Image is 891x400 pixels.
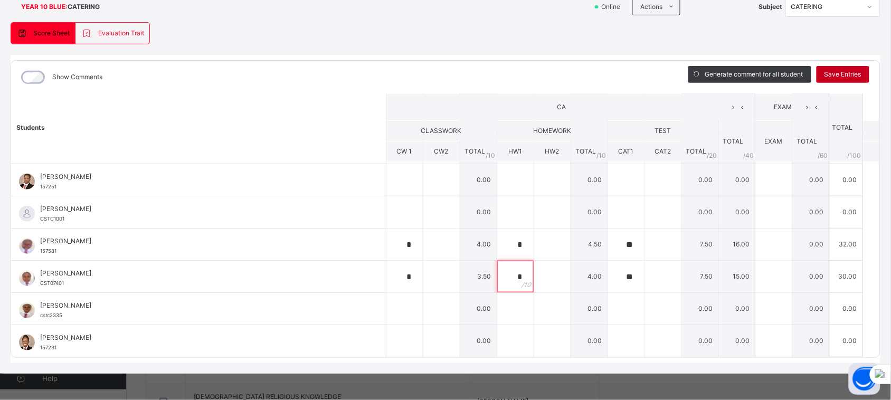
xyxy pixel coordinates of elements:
button: Open asap [849,363,880,395]
span: Evaluation Trait [98,28,144,38]
span: CST07401 [40,280,64,286]
th: TOTAL [829,93,862,161]
span: / 60 [818,151,828,160]
span: [PERSON_NAME] [40,204,362,214]
span: [PERSON_NAME] [40,172,362,182]
td: 0.00 [718,293,755,325]
td: 0.00 [460,325,497,357]
td: 0.00 [792,261,829,293]
td: 0.00 [792,164,829,196]
span: Save Entries [824,70,861,79]
td: 0.00 [792,293,829,325]
img: default.svg [19,206,35,222]
span: HW2 [545,147,560,155]
span: cstc2335 [40,312,62,318]
span: / 10 [486,151,496,160]
td: 4.00 [571,261,608,293]
span: EXAM [764,102,803,112]
td: 0.00 [718,164,755,196]
td: 0.00 [571,164,608,196]
td: 0.00 [829,325,862,357]
td: 0.00 [571,196,608,228]
td: 0.00 [681,196,718,228]
span: TOTAL [723,137,744,145]
span: CAT2 [655,147,671,155]
td: 0.00 [681,325,718,357]
td: 0.00 [460,164,497,196]
span: CW 1 [397,147,412,155]
span: Students [16,123,45,131]
td: 32.00 [829,228,862,261]
span: / 20 [707,151,717,160]
span: HW1 [508,147,522,155]
td: 4.50 [571,228,608,261]
span: [PERSON_NAME] [40,269,362,278]
td: 30.00 [829,261,862,293]
td: 7.50 [681,228,718,261]
td: 0.00 [460,196,497,228]
img: 157231.png [19,335,35,350]
span: CA [394,102,729,112]
span: Online [601,2,627,12]
td: 0.00 [792,228,829,261]
span: /100 [848,151,861,160]
span: CAT1 [618,147,634,155]
span: 157581 [40,248,56,254]
td: 0.00 [571,293,608,325]
span: CSTC1001 [40,216,64,222]
span: Subject [759,2,783,12]
td: 4.00 [460,228,497,261]
span: TOTAL [797,137,818,145]
td: 0.00 [718,196,755,228]
td: 16.00 [718,228,755,261]
td: 7.50 [681,261,718,293]
span: EXAM [765,137,783,145]
td: 0.00 [792,196,829,228]
img: 157251.png [19,174,35,189]
span: [PERSON_NAME] [40,333,362,342]
span: CATERING [68,2,100,12]
span: Generate comment for all student [705,70,803,79]
span: TOTAL [575,147,596,155]
span: Actions [641,2,663,12]
span: Score Sheet [33,28,70,38]
span: TOTAL [465,147,485,155]
span: HOMEWORK [533,127,571,135]
span: 157231 [40,345,56,350]
span: / 10 [597,151,606,160]
td: 0.00 [460,293,497,325]
img: cstc2335.png [19,302,35,318]
span: CLASSWORK [421,127,462,135]
span: YEAR 10 BLUE : [21,2,68,12]
td: 0.00 [571,325,608,357]
div: CATERING [791,2,861,12]
span: CW2 [434,147,449,155]
td: 3.50 [460,261,497,293]
img: 157581.png [19,238,35,254]
td: 0.00 [718,325,755,357]
span: [PERSON_NAME] [40,301,362,310]
td: 0.00 [681,293,718,325]
label: Show Comments [52,72,102,82]
td: 0.00 [829,293,862,325]
span: / 40 [744,151,754,160]
span: 157251 [40,184,56,189]
img: CST07401.png [19,270,35,286]
span: TOTAL [686,147,707,155]
td: 15.00 [718,261,755,293]
td: 0.00 [829,196,862,228]
span: TEST [655,127,671,135]
span: [PERSON_NAME] [40,236,362,246]
td: 0.00 [792,325,829,357]
td: 0.00 [681,164,718,196]
td: 0.00 [829,164,862,196]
